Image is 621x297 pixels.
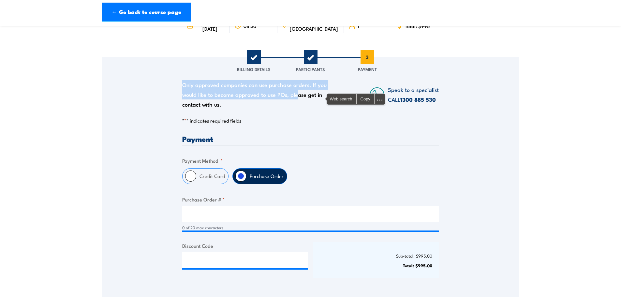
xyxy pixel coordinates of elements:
span: 2 [304,50,318,64]
span: Billing Details [237,66,271,72]
label: Purchase Order [246,169,287,184]
span: Payment [358,66,377,72]
span: 1 [247,50,261,64]
legend: Payment Method [182,157,223,164]
label: Credit Card [196,169,228,184]
div: Only approved companies can use purchase orders. If you would like to become approved to use POs,... [182,80,330,109]
span: [DATE] - [DATE] [195,20,225,31]
strong: Total: $995.00 [403,262,432,269]
span: Total: $995 [405,23,430,29]
p: " " indicates required fields [182,117,439,124]
span: Participants [296,66,325,72]
span: 1 [358,23,359,29]
span: 3 [361,50,374,64]
span: Web search [327,94,356,104]
span: Speak to a specialist CALL [388,85,439,103]
span: 08:30 [244,23,256,29]
label: Purchase Order # [182,196,439,203]
div: 0 of 20 max characters [182,225,439,231]
a: ← Go back to course page [102,3,191,22]
p: Sub-total: $995.00 [320,253,433,258]
span: MULGRAVE - [GEOGRAPHIC_DATA] [288,20,339,31]
div: Copy [357,94,374,104]
label: Discount Code [182,242,308,249]
h3: Payment [182,135,439,142]
a: 1300 885 530 [400,95,436,104]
